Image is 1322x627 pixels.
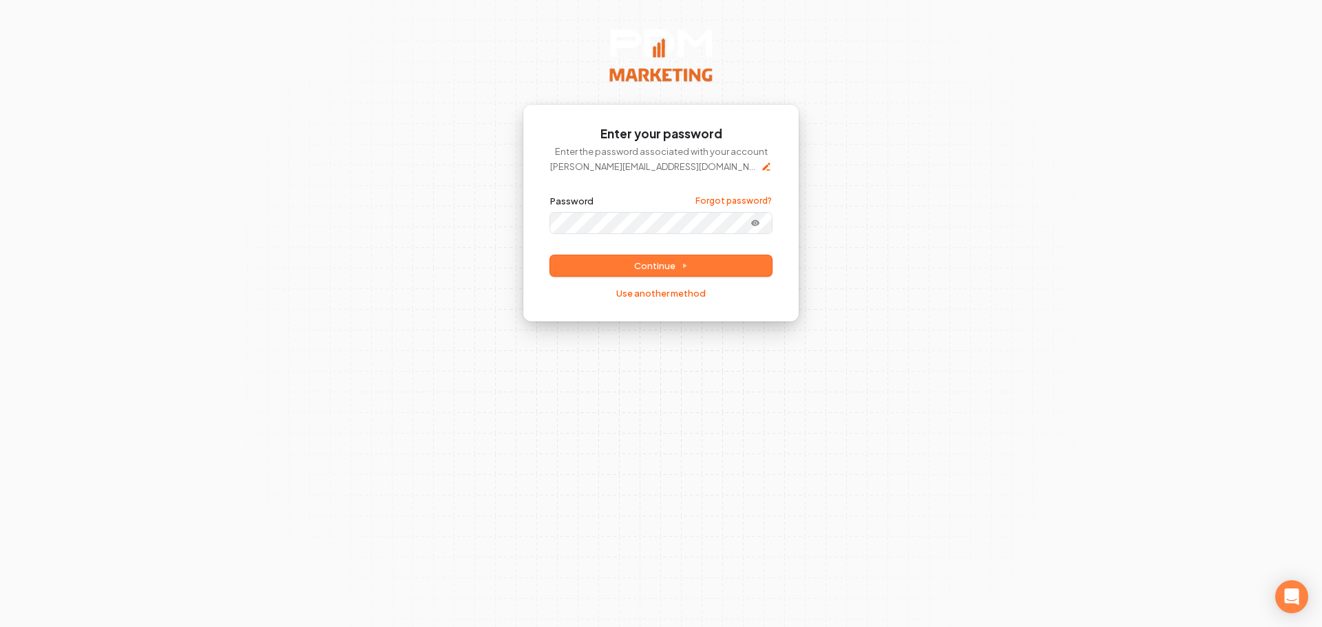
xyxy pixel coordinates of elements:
a: Use another method [616,287,706,299]
img: PDM Logo [609,28,713,83]
div: Open Intercom Messenger [1275,580,1308,613]
button: Edit [761,161,772,172]
button: Show password [742,215,769,231]
a: Forgot password? [695,195,772,206]
p: Enter the password associated with your account [550,145,772,158]
h1: Enter your password [550,126,772,142]
p: [PERSON_NAME][EMAIL_ADDRESS][DOMAIN_NAME] [550,160,755,173]
label: Password [550,195,594,207]
span: Continue [634,259,688,272]
button: Continue [550,255,772,276]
